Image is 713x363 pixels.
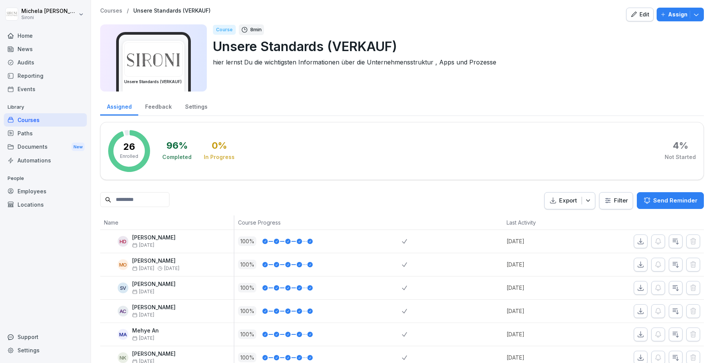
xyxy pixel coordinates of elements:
[507,218,583,226] p: Last Activity
[668,10,687,19] p: Assign
[238,353,256,362] p: 100 %
[132,336,154,341] span: [DATE]
[4,69,87,82] a: Reporting
[559,196,577,205] p: Export
[238,260,256,269] p: 100 %
[125,43,182,76] img: lqv555mlp0nk8rvfp4y70ul5.png
[132,243,154,248] span: [DATE]
[4,172,87,185] p: People
[132,281,176,288] p: [PERSON_NAME]
[626,8,654,21] button: Edit
[213,37,698,56] p: Unsere Standards (VERKAUF)
[132,328,159,334] p: Mehye An
[4,344,87,357] a: Settings
[178,96,214,116] a: Settings
[21,15,77,20] p: Sironi
[250,26,262,34] p: 8 min
[657,8,704,21] button: Assign
[132,351,176,357] p: [PERSON_NAME]
[123,142,135,151] p: 26
[238,283,256,292] p: 100 %
[4,56,87,69] a: Audits
[132,258,179,264] p: [PERSON_NAME]
[604,197,628,204] div: Filter
[4,198,87,211] a: Locations
[4,140,87,154] a: DocumentsNew
[118,236,128,247] div: HD
[599,193,633,209] button: Filter
[4,154,87,167] a: Automations
[100,96,138,116] a: Assigned
[72,143,85,151] div: New
[238,218,398,226] p: Course Progress
[118,259,128,270] div: MO
[4,127,87,140] a: Paths
[118,306,128,316] div: AC
[213,58,698,67] p: hier lernst Du die wichtigsten Informationen über die Unternehmensstruktur , Apps und Prozesse
[118,329,128,340] div: MA
[637,192,704,209] button: Send Reminder
[118,283,128,293] div: SV
[127,8,129,14] p: /
[213,25,236,35] div: Course
[4,140,87,154] div: Documents
[544,192,595,209] button: Export
[4,42,87,56] a: News
[166,141,188,150] div: 96 %
[507,353,587,361] p: [DATE]
[507,237,587,245] p: [DATE]
[138,96,178,116] a: Feedback
[104,218,230,226] p: Name
[507,284,587,292] p: [DATE]
[673,141,688,150] div: 4 %
[238,236,256,246] p: 100 %
[4,82,87,96] a: Events
[665,153,696,161] div: Not Started
[212,141,227,150] div: 0 %
[238,306,256,316] p: 100 %
[4,330,87,344] div: Support
[21,8,77,14] p: Michela [PERSON_NAME]
[124,79,183,85] h3: Unsere Standards (VERKAUF)
[238,329,256,339] p: 100 %
[100,8,122,14] a: Courses
[132,304,176,311] p: [PERSON_NAME]
[630,10,649,19] div: Edit
[204,153,235,161] div: In Progress
[120,153,138,160] p: Enrolled
[164,266,179,271] span: [DATE]
[4,29,87,42] a: Home
[132,312,154,318] span: [DATE]
[132,266,154,271] span: [DATE]
[653,196,697,205] p: Send Reminder
[162,153,192,161] div: Completed
[118,352,128,363] div: NK
[4,101,87,113] p: Library
[4,185,87,198] a: Employees
[4,113,87,127] a: Courses
[133,8,211,14] a: Unsere Standards (VERKAUF)
[507,260,587,268] p: [DATE]
[132,235,176,241] p: [PERSON_NAME]
[507,330,587,338] p: [DATE]
[132,289,154,294] span: [DATE]
[507,307,587,315] p: [DATE]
